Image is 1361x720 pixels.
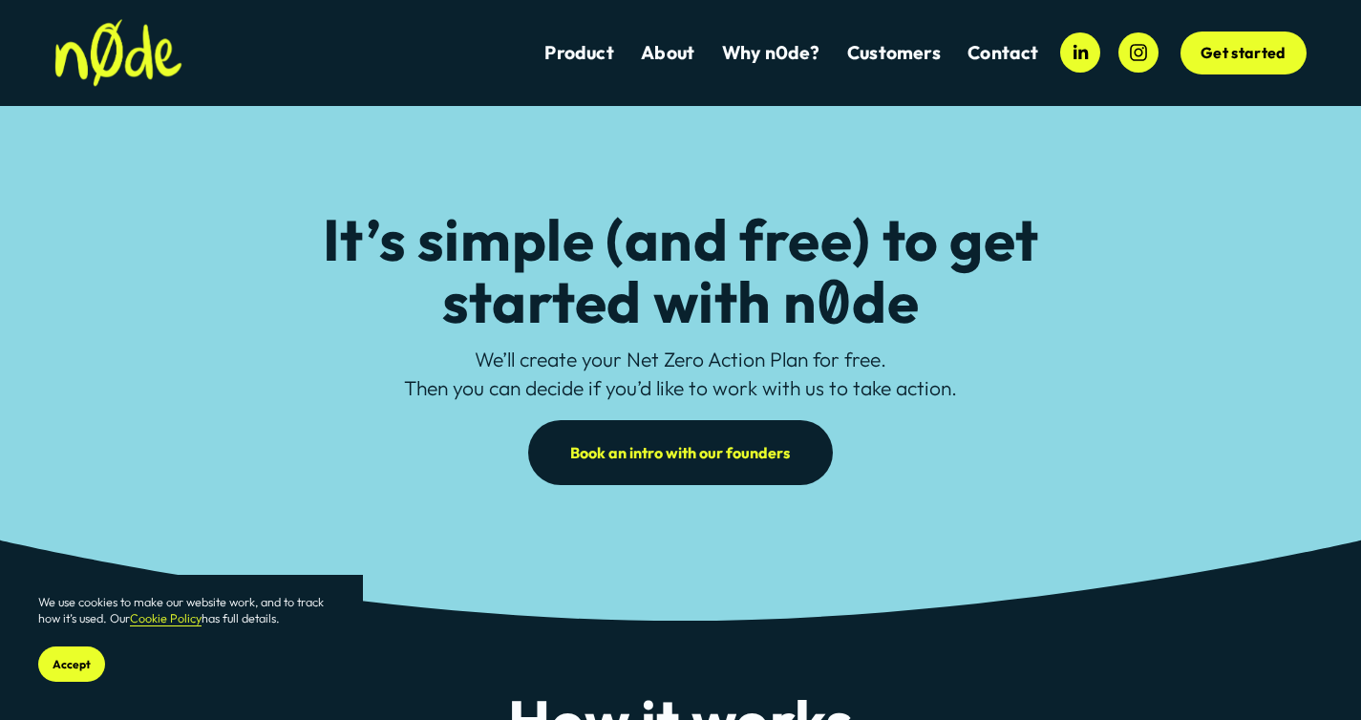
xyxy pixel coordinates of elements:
[38,646,105,682] button: Accept
[19,575,363,701] section: Cookie banner
[38,594,344,627] p: We use cookies to make our website work, and to track how it’s used. Our has full details.
[130,610,202,625] a: Cookie Policy
[641,40,694,66] a: About
[53,657,91,671] span: Accept
[544,40,613,66] a: Product
[528,420,834,484] a: Book an intro with our founders
[968,40,1038,66] a: Contact
[317,209,1043,335] h2: It’s simple (and free) to get started with n de
[847,40,941,66] a: folder dropdown
[317,346,1043,402] p: We’ll create your Net Zero Action Plan for free. Then you can decide if you’d like to work with u...
[1060,32,1100,73] a: LinkedIn
[1118,32,1159,73] a: Instagram
[722,40,820,66] a: Why n0de?
[1180,32,1307,75] a: Get started
[847,42,941,64] span: Customers
[54,19,182,87] img: n0de
[817,266,852,342] em: 0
